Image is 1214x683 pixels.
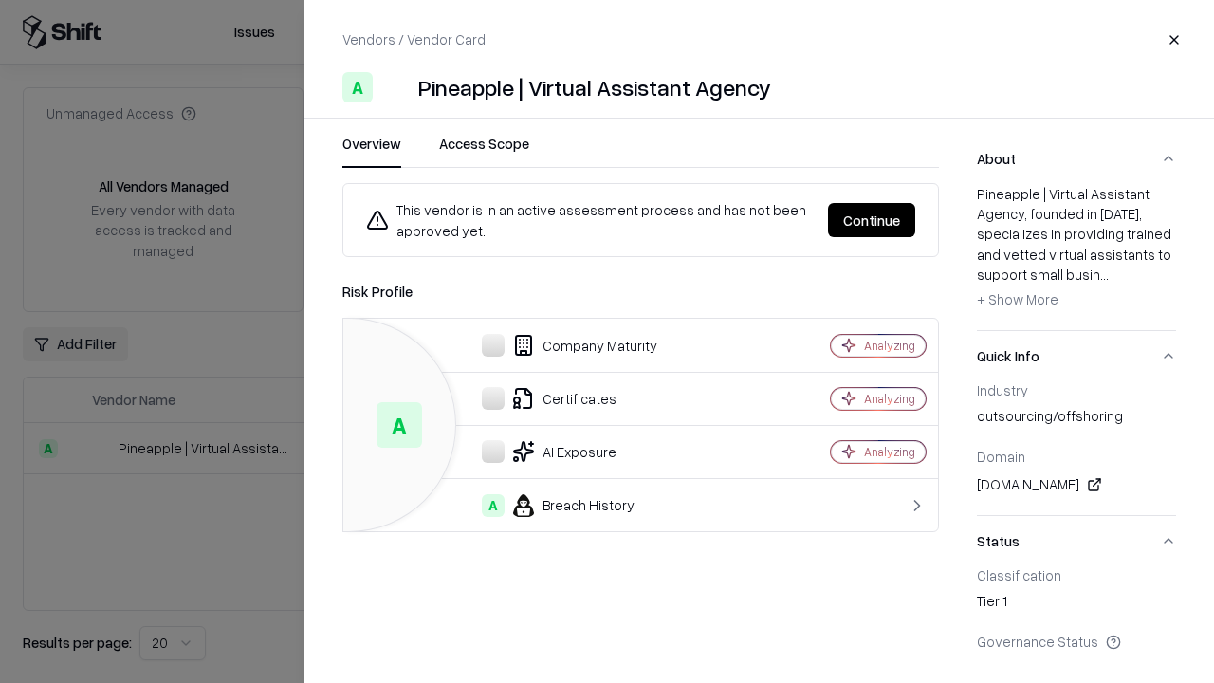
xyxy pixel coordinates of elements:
button: Access Scope [439,134,529,168]
div: Breach History [359,494,764,517]
div: Company Maturity [359,334,764,357]
div: [DOMAIN_NAME] [977,473,1176,496]
div: Pineapple | Virtual Assistant Agency, founded in [DATE], specializes in providing trained and vet... [977,184,1176,315]
button: Continue [828,203,915,237]
button: Quick Info [977,331,1176,381]
div: Risk Profile [342,280,939,303]
div: Quick Info [977,381,1176,515]
button: Overview [342,134,401,168]
div: A [482,494,505,517]
div: About [977,184,1176,330]
div: A [342,72,373,102]
span: + Show More [977,290,1058,307]
p: Vendors / Vendor Card [342,29,486,49]
button: About [977,134,1176,184]
div: Tier 1 [977,591,1176,618]
div: This vendor is in an active assessment process and has not been approved yet. [366,199,813,241]
div: Analyzing [864,338,915,354]
div: Governance Status [977,633,1176,650]
img: Pineapple | Virtual Assistant Agency [380,72,411,102]
div: Analyzing [864,391,915,407]
div: Classification [977,566,1176,583]
span: ... [1100,266,1109,283]
div: Analyzing [864,444,915,460]
div: Domain [977,448,1176,465]
button: + Show More [977,285,1058,315]
div: Pineapple | Virtual Assistant Agency [418,72,771,102]
div: Certificates [359,387,764,410]
button: Status [977,516,1176,566]
div: AI Exposure [359,440,764,463]
div: outsourcing/offshoring [977,406,1176,433]
div: A [377,402,422,448]
div: Industry [977,381,1176,398]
